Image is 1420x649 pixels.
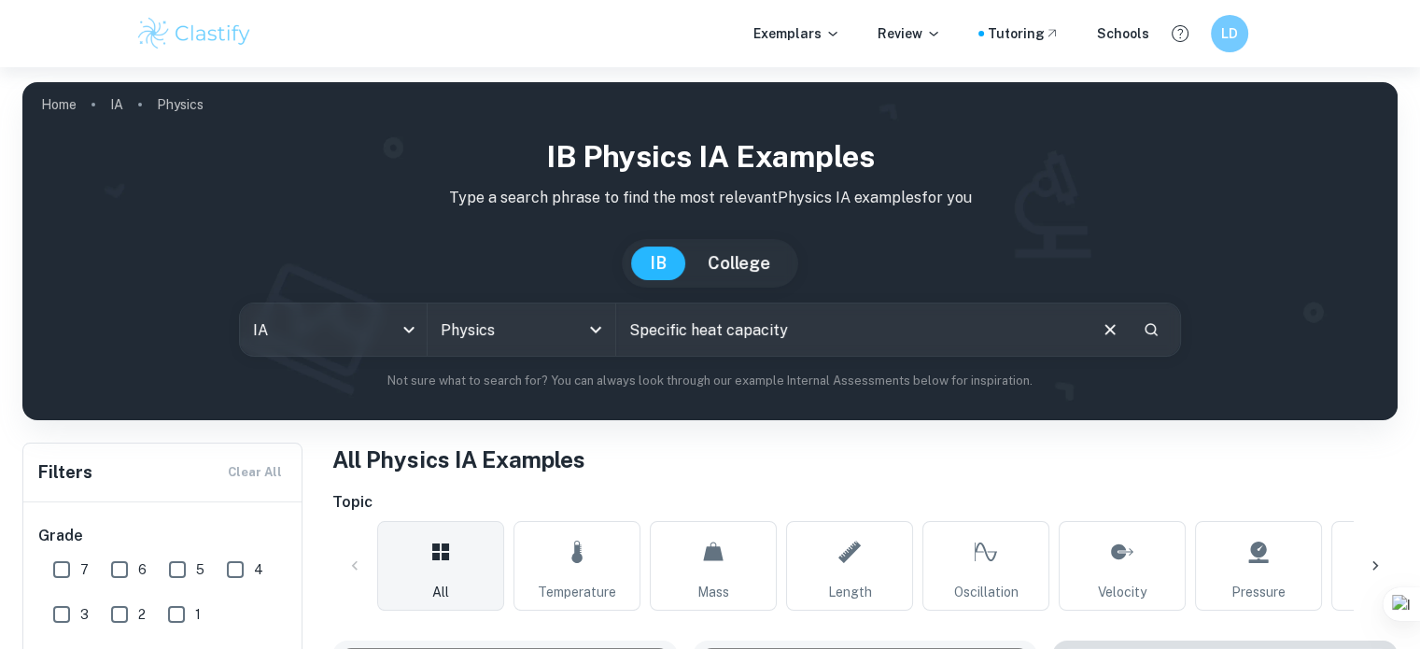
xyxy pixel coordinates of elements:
[631,247,685,280] button: IB
[697,582,729,602] span: Mass
[41,92,77,118] a: Home
[1211,15,1248,52] button: LD
[138,559,147,580] span: 6
[80,604,89,625] span: 3
[1092,312,1128,347] button: Clear
[135,15,254,52] img: Clastify logo
[954,582,1019,602] span: Oscillation
[583,317,609,343] button: Open
[1164,18,1196,49] button: Help and Feedback
[240,303,427,356] div: IA
[138,604,146,625] span: 2
[37,134,1383,179] h1: IB Physics IA examples
[828,582,872,602] span: Length
[254,559,263,580] span: 4
[37,187,1383,209] p: Type a search phrase to find the most relevant Physics IA examples for you
[196,559,204,580] span: 5
[878,23,941,44] p: Review
[616,303,1085,356] input: E.g. harmonic motion analysis, light diffraction experiments, sliding objects down a ramp...
[689,247,789,280] button: College
[157,94,204,115] p: Physics
[753,23,840,44] p: Exemplars
[332,491,1398,514] h6: Topic
[1218,23,1240,44] h6: LD
[38,459,92,486] h6: Filters
[1135,314,1167,346] button: Search
[988,23,1060,44] a: Tutoring
[38,525,288,547] h6: Grade
[332,443,1398,476] h1: All Physics IA Examples
[538,582,616,602] span: Temperature
[432,582,449,602] span: All
[195,604,201,625] span: 1
[1098,582,1146,602] span: Velocity
[1231,582,1286,602] span: Pressure
[1097,23,1149,44] a: Schools
[80,559,89,580] span: 7
[22,82,1398,420] img: profile cover
[110,92,123,118] a: IA
[37,372,1383,390] p: Not sure what to search for? You can always look through our example Internal Assessments below f...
